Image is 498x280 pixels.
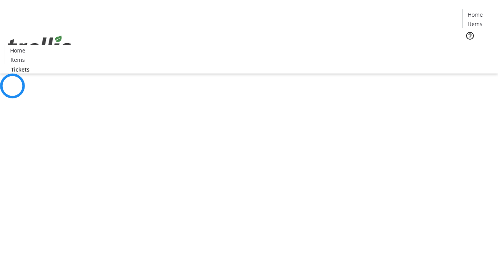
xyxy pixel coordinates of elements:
span: Items [468,20,482,28]
a: Tickets [462,45,493,53]
img: Orient E2E Organization fhxPYzq0ca's Logo [5,27,74,66]
a: Home [463,10,487,19]
a: Home [5,46,30,54]
span: Tickets [11,65,30,73]
span: Items [11,56,25,64]
a: Tickets [5,65,36,73]
a: Items [463,20,487,28]
button: Help [462,28,478,44]
a: Items [5,56,30,64]
span: Home [468,10,483,19]
span: Tickets [468,45,487,53]
span: Home [10,46,25,54]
